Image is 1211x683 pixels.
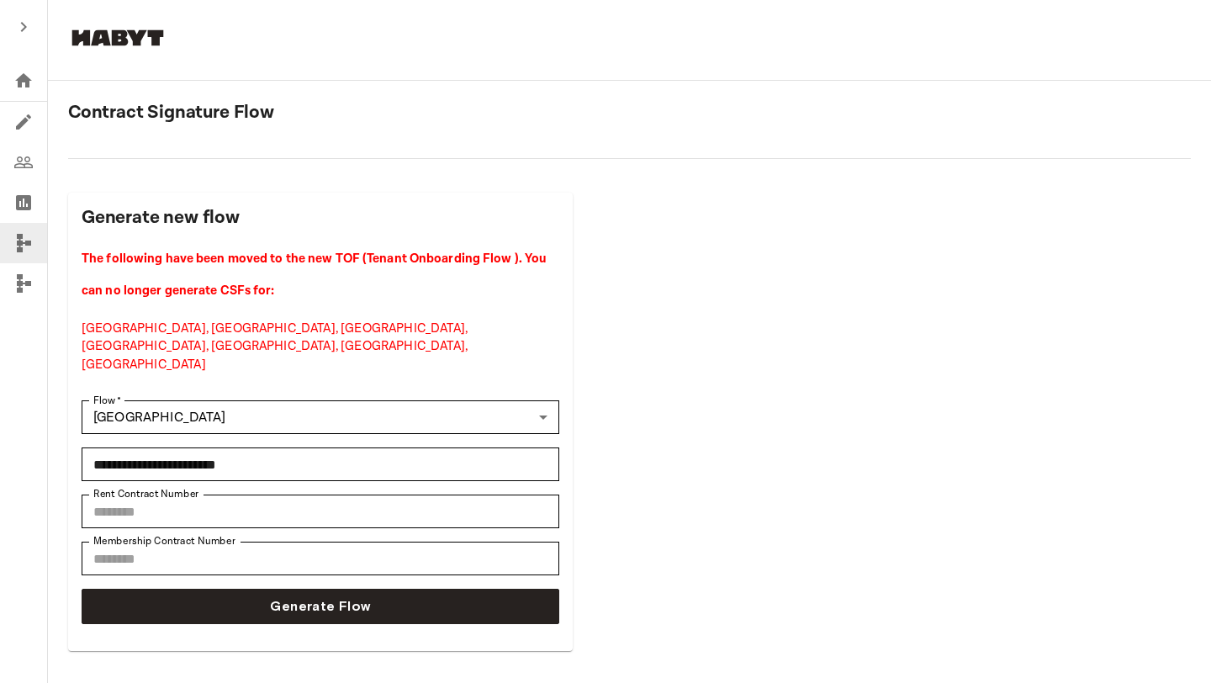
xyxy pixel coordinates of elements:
[93,487,198,501] label: Rent Contract Number
[93,393,122,408] label: Flow
[82,320,559,373] p: [GEOGRAPHIC_DATA], [GEOGRAPHIC_DATA], [GEOGRAPHIC_DATA], [GEOGRAPHIC_DATA], [GEOGRAPHIC_DATA], [G...
[270,596,370,617] span: Generate Flow
[82,206,559,230] h2: Generate new flow
[82,400,559,434] div: [GEOGRAPHIC_DATA]
[67,29,168,46] img: Habyt
[82,589,559,624] button: Generate Flow
[68,101,1191,124] h2: Contract Signature Flow
[82,243,559,306] h4: The following have been moved to the new TOF (Tenant Onboarding Flow ). You can no longer generat...
[93,534,235,548] label: Membership Contract Number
